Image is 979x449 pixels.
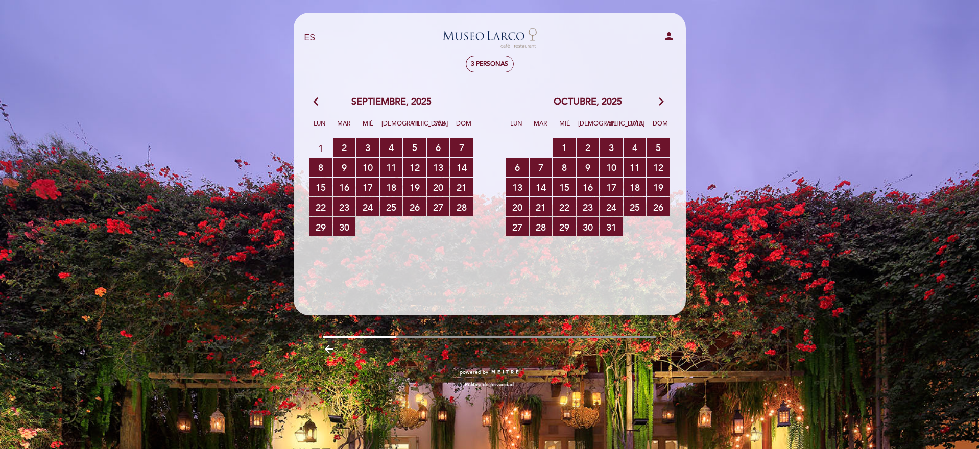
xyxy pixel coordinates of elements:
span: 10 [356,158,379,177]
span: Dom [650,118,671,137]
span: 13 [427,158,449,177]
span: Sáb [626,118,647,137]
span: 9 [333,158,355,177]
span: 19 [403,178,426,196]
span: 21 [530,197,552,216]
span: Lun [309,118,330,137]
span: 23 [333,197,355,216]
span: 6 [427,138,449,157]
span: 7 [450,138,473,157]
span: 6 [506,158,529,177]
span: 29 [553,217,576,236]
span: 5 [403,138,426,157]
span: 13 [506,178,529,196]
span: 16 [577,178,599,196]
span: septiembre, 2025 [351,95,432,109]
span: 3 personas [471,60,508,68]
span: Mié [554,118,575,137]
span: 8 [553,158,576,177]
span: 24 [356,197,379,216]
i: arrow_backward [323,343,335,355]
span: [DEMOGRAPHIC_DATA] [381,118,402,137]
span: 12 [403,158,426,177]
a: Museo [PERSON_NAME][GEOGRAPHIC_DATA] - Restaurant [426,24,554,52]
span: 24 [600,197,623,216]
span: 26 [403,197,426,216]
span: 2 [577,138,599,157]
span: 30 [333,217,355,236]
span: 19 [647,178,670,196]
span: 2 [333,138,355,157]
span: 5 [647,138,670,157]
span: Vie [405,118,426,137]
span: Lun [506,118,527,137]
i: person [663,30,675,42]
span: 11 [380,158,402,177]
span: octubre, 2025 [554,95,622,109]
span: 22 [553,197,576,216]
span: 3 [600,138,623,157]
span: 12 [647,158,670,177]
span: 8 [309,158,332,177]
span: Sáb [429,118,450,137]
span: 20 [427,178,449,196]
span: 28 [530,217,552,236]
span: powered by [460,369,488,376]
span: 21 [450,178,473,196]
span: 1 [309,138,332,157]
span: 27 [506,217,529,236]
span: 17 [600,178,623,196]
span: 18 [380,178,402,196]
span: 27 [427,197,449,216]
span: 15 [553,178,576,196]
span: Dom [453,118,474,137]
span: 18 [624,178,646,196]
span: 14 [450,158,473,177]
span: 25 [624,197,646,216]
span: 11 [624,158,646,177]
span: 3 [356,138,379,157]
span: 20 [506,197,529,216]
span: 14 [530,178,552,196]
span: 17 [356,178,379,196]
span: 23 [577,197,599,216]
span: 30 [577,217,599,236]
span: Mar [530,118,551,137]
a: Política de privacidad [465,381,514,388]
span: 7 [530,158,552,177]
span: Mar [333,118,354,137]
span: 10 [600,158,623,177]
button: person [663,30,675,46]
i: arrow_forward_ios [657,95,666,109]
span: 9 [577,158,599,177]
span: 16 [333,178,355,196]
span: Vie [602,118,623,137]
span: 1 [553,138,576,157]
span: 15 [309,178,332,196]
span: 4 [380,138,402,157]
span: 4 [624,138,646,157]
span: Mié [357,118,378,137]
span: 25 [380,197,402,216]
span: 29 [309,217,332,236]
span: 28 [450,197,473,216]
span: [DEMOGRAPHIC_DATA] [578,118,599,137]
span: 22 [309,197,332,216]
i: arrow_back_ios [314,95,323,109]
a: powered by [460,369,520,376]
span: 31 [600,217,623,236]
img: MEITRE [491,370,520,375]
span: 26 [647,197,670,216]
